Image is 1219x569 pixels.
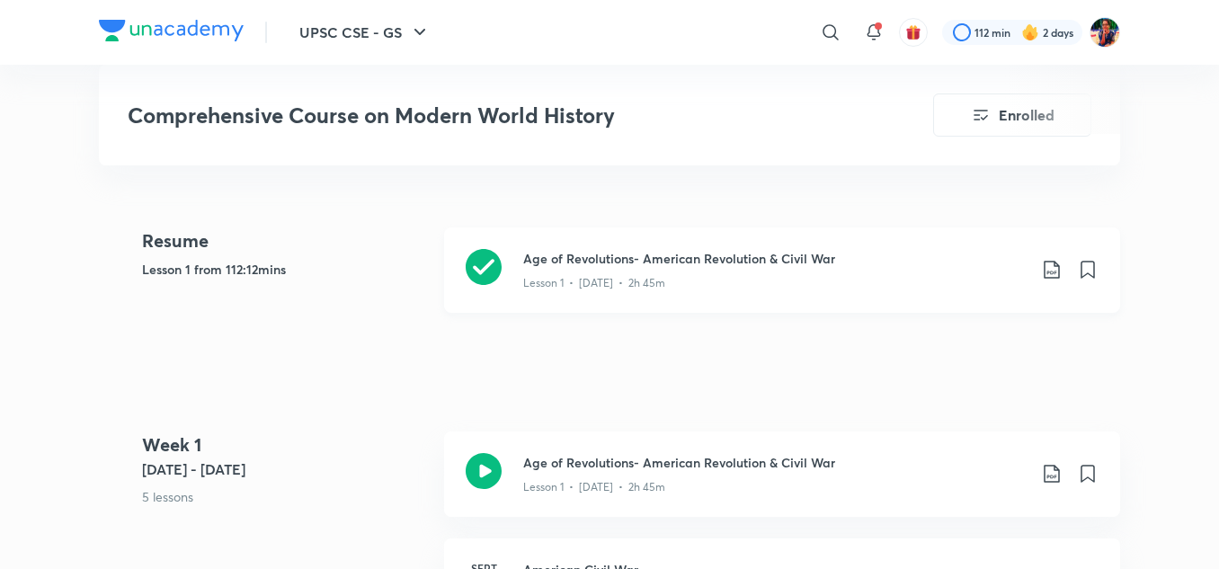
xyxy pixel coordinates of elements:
p: Lesson 1 • [DATE] • 2h 45m [523,479,665,495]
h3: Comprehensive Course on Modern World History [128,102,832,129]
a: Age of Revolutions- American Revolution & Civil WarLesson 1 • [DATE] • 2h 45m [444,431,1120,538]
img: streak [1021,23,1039,41]
button: avatar [899,18,928,47]
h5: Lesson 1 from 112:12mins [142,260,430,279]
h5: [DATE] - [DATE] [142,458,430,480]
p: Lesson 1 • [DATE] • 2h 45m [523,275,665,291]
h4: Week 1 [142,431,430,458]
p: 5 lessons [142,487,430,506]
h4: Resume [142,227,430,254]
img: Solanki Ghorai [1090,17,1120,48]
a: Company Logo [99,20,244,46]
a: Age of Revolutions- American Revolution & Civil WarLesson 1 • [DATE] • 2h 45m [444,227,1120,334]
button: Enrolled [933,93,1091,137]
h3: Age of Revolutions- American Revolution & Civil War [523,249,1027,268]
h3: Age of Revolutions- American Revolution & Civil War [523,453,1027,472]
img: avatar [905,24,921,40]
img: Company Logo [99,20,244,41]
button: UPSC CSE - GS [289,14,441,50]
